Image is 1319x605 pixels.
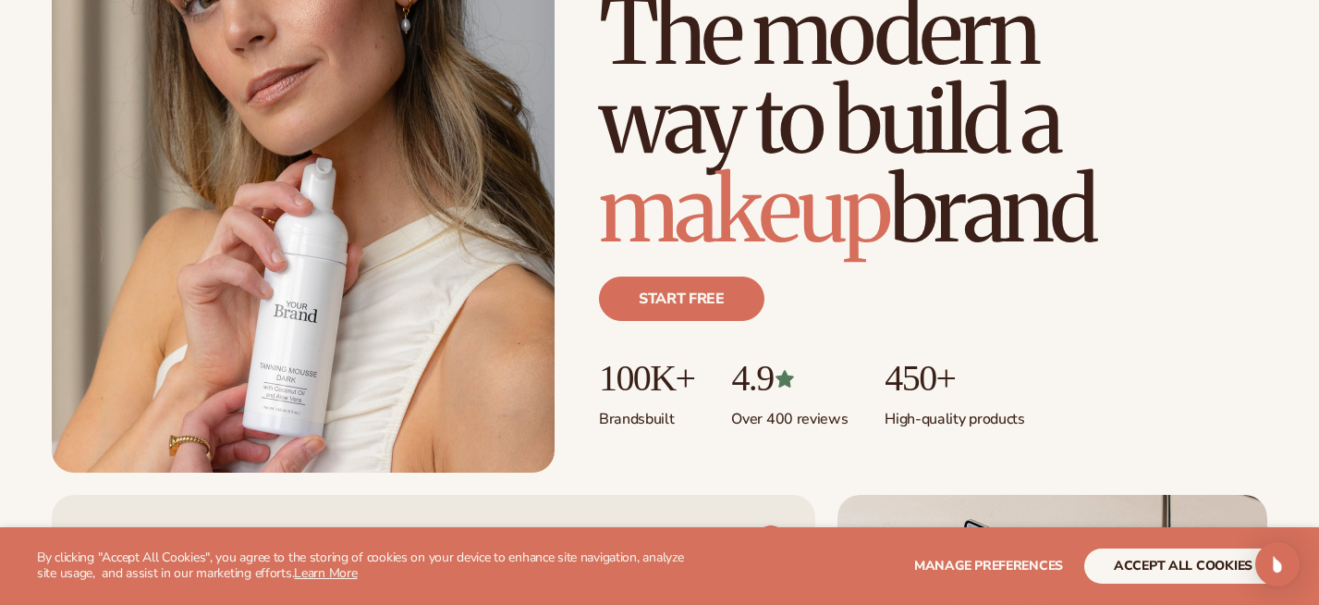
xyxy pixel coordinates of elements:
p: 100K+ [599,358,694,399]
a: Start free [599,277,764,321]
p: High-quality products [885,399,1024,429]
p: 450+ [885,358,1024,399]
a: Learn More [294,564,357,582]
button: accept all cookies [1084,549,1282,584]
span: Manage preferences [914,557,1063,574]
span: makeup [599,154,889,265]
p: 4.9 [731,358,848,399]
div: Open Intercom Messenger [1255,542,1300,586]
p: Over 400 reviews [731,399,848,429]
button: Manage preferences [914,549,1063,584]
p: By clicking "Accept All Cookies", you agree to the storing of cookies on your device to enhance s... [37,550,684,582]
a: VIEW PRODUCTS [624,525,786,554]
p: Brands built [599,399,694,429]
